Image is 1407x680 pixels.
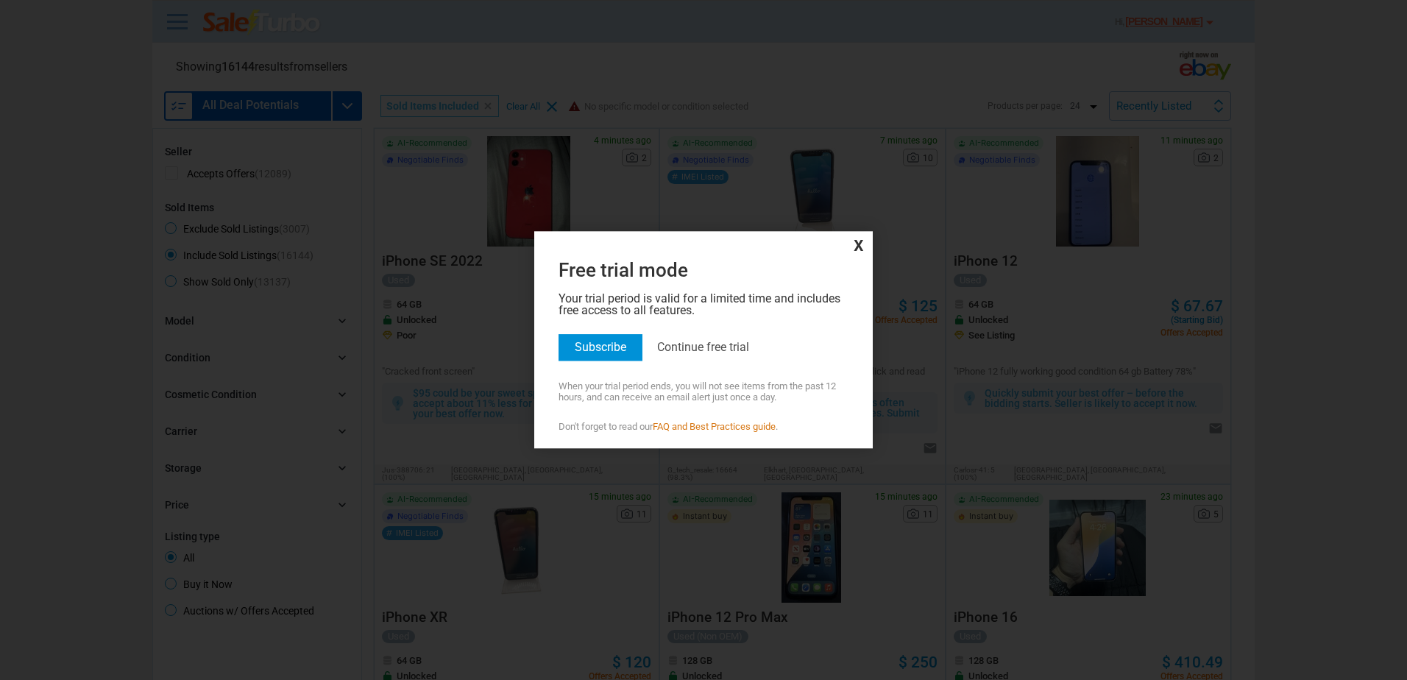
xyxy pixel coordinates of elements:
a: FAQ and Best Practices guide [653,422,776,433]
a: Continue free trial [657,340,749,354]
span: Don't forget to read our . [559,422,848,433]
span: x [538,235,869,255]
h2: Free trial mode [559,255,848,280]
p: Your trial period is valid for a limited time and includes free access to all features. [559,280,848,316]
span: When your trial period ends, you will not see items from the past 12 hours, and can receive an em... [559,381,848,403]
button: Subscribe [559,334,642,361]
